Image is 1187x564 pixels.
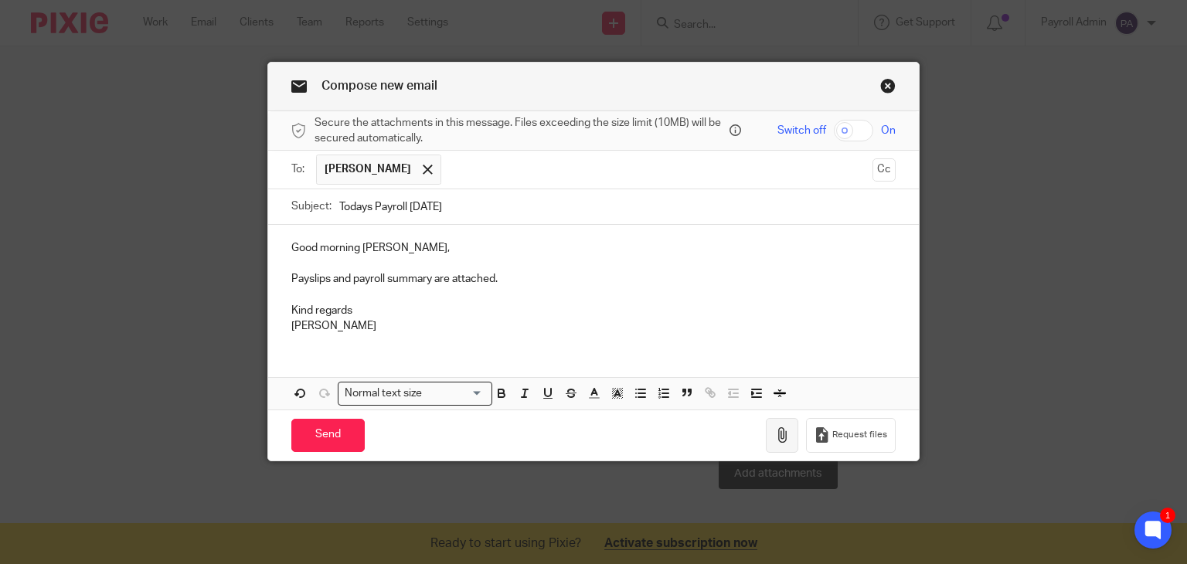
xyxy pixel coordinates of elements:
[325,161,411,177] span: [PERSON_NAME]
[880,78,896,99] a: Close this dialog window
[291,240,896,256] p: Good morning [PERSON_NAME],
[338,382,492,406] div: Search for option
[291,271,896,287] p: Payslips and payroll summary are attached.
[777,123,826,138] span: Switch off
[427,386,483,402] input: Search for option
[291,199,332,214] label: Subject:
[321,80,437,92] span: Compose new email
[881,123,896,138] span: On
[315,115,726,147] span: Secure the attachments in this message. Files exceeding the size limit (10MB) will be secured aut...
[872,158,896,182] button: Cc
[291,318,896,334] p: [PERSON_NAME]
[832,429,887,441] span: Request files
[1160,508,1175,523] div: 1
[291,161,308,177] label: To:
[291,303,896,318] p: Kind regards
[291,419,365,452] input: Send
[342,386,426,402] span: Normal text size
[806,418,896,453] button: Request files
